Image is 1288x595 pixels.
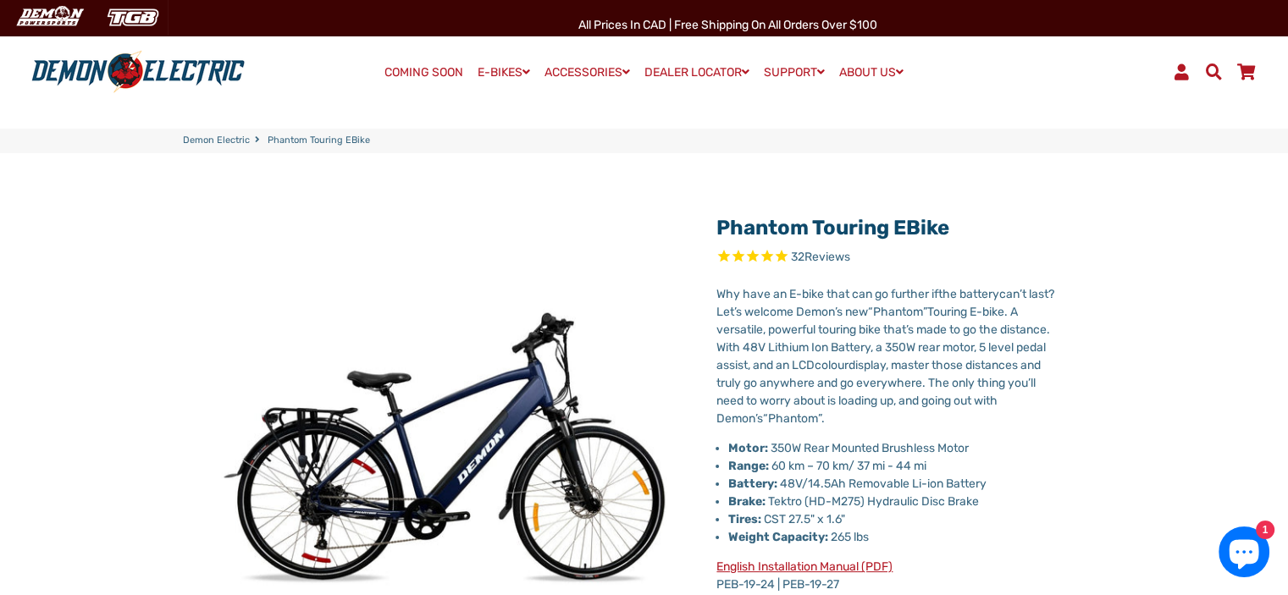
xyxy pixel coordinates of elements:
span: display, master those distances and truly go anywhere and go everywhere. The only thing you [716,358,1041,390]
span: can [999,287,1020,301]
li: 48V/14.5Ah Removable Li-ion Battery [728,475,1054,493]
li: Tektro (HD-M275) Hydraulic Disc Brake [728,493,1054,510]
a: ABOUT US [833,60,909,85]
p: PEB-19-24 | PEB-19-27 [716,558,1054,593]
a: SUPPORT [758,60,831,85]
span: colour [815,358,849,372]
span: s new [837,305,868,319]
span: Phantom [873,305,923,319]
span: s welcome Demon [736,305,835,319]
img: Demon Electric [8,3,90,31]
span: Phantom Touring eBike [268,134,370,148]
span: ’ [906,322,908,337]
inbox-online-store-chat: Shopify online store chat [1213,526,1274,581]
a: ACCESSORIES [539,60,636,85]
a: Phantom Touring eBike [716,216,949,240]
span: Reviews [804,251,850,265]
span: t last [1022,287,1048,301]
span: ’ [835,305,837,319]
span: Phantom [768,411,818,426]
a: COMING SOON [379,61,469,85]
span: Wh [716,287,733,301]
span: “ [868,305,873,319]
li: 350W Rear Mounted Brushless Motor [728,439,1054,457]
span: 32 reviews [791,251,850,265]
span: Let [716,305,734,319]
strong: Range: [728,459,769,473]
span: y have an E-bike that can go further if [733,287,938,301]
span: s made to go the distance. With 48V Lithium Ion Battery, a 350W rear motor, 5 level pedal assist,... [716,322,1050,372]
span: ” [923,305,927,319]
a: E-BIKES [472,60,536,85]
a: English Installation Manual (PDF) [716,559,893,574]
span: All Prices in CAD | Free shipping on all orders over $100 [578,18,877,32]
strong: Battery: [728,477,777,491]
li: CST 27.5" x 1.6" [728,510,1054,528]
li: 265 lbs [728,528,1054,546]
span: ’ [1028,376,1031,390]
a: Demon Electric [183,134,250,148]
span: ’ [734,305,736,319]
strong: Motor: [728,441,768,455]
span: ’ [1020,287,1022,301]
span: ? [1048,287,1054,301]
span: s [757,411,763,426]
img: TGB Canada [98,3,168,31]
strong: Brake: [728,494,766,509]
strong: Tires: [728,512,761,526]
span: ”. [818,411,825,426]
span: ’ [755,411,757,426]
li: 60 km – 70 km/ 37 mi - 44 mi [728,457,1054,475]
a: DEALER LOCATOR [638,60,755,85]
img: Demon Electric logo [25,50,251,94]
span: the battery [938,287,999,301]
span: “ [763,411,768,426]
span: Rated 4.8 out of 5 stars 32 reviews [716,248,1054,267]
strong: Weight Capacity: [728,530,828,544]
span: ll need to worry about is loading up, and going out with Demon [716,376,1036,426]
